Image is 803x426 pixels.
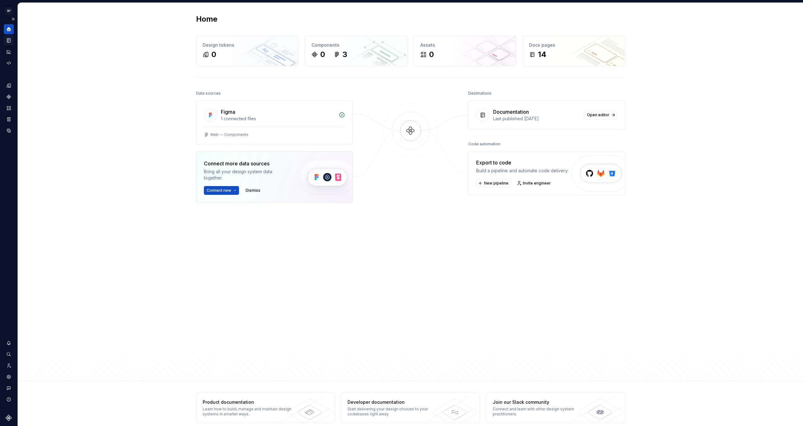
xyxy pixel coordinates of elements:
[203,407,294,417] div: Learn how to build, manage and maintain design systems in smarter ways.
[4,383,14,393] button: Contact support
[476,179,511,188] button: New pipeline
[6,415,12,421] svg: Supernova Logo
[476,168,568,174] div: Build a pipeline and automate code delivery.
[493,399,584,405] div: Join our Slack community
[196,392,335,423] a: Product documentationLearn how to build, manage and maintain design systems in smarter ways.
[4,81,14,91] a: Design tokens
[9,15,18,23] button: Expand sidebar
[320,49,325,60] div: 0
[529,42,619,48] div: Docs pages
[493,108,529,116] div: Documentation
[414,35,516,66] a: Assets0
[204,186,239,195] button: Connect new
[221,108,235,116] div: Figma
[4,361,14,371] a: Invite team
[1,4,16,18] button: BF
[221,116,335,122] div: 1 connected files
[348,399,439,405] div: Developer documentation
[4,372,14,382] a: Settings
[341,392,480,423] a: Developer documentationStart delivering your design choices to your codebases right away.
[348,407,439,417] div: Start delivering your design choices to your codebases right away.
[203,42,292,48] div: Design tokens
[484,181,508,186] span: New pipeline
[243,186,263,195] button: Dismiss
[4,58,14,68] a: Code automation
[207,188,231,193] span: Connect new
[420,42,510,48] div: Assets
[204,169,289,181] div: Bring all your design system data together.
[203,399,294,405] div: Product documentation
[4,92,14,102] a: Components
[523,181,551,186] span: Invite engineer
[587,112,609,117] span: Open editor
[196,100,353,145] a: Figma1 connected filesWeb — Components
[4,349,14,359] button: Search ⌘K
[486,392,625,423] a: Join our Slack communityConnect and learn with other design system practitioners.
[4,103,14,113] a: Assets
[211,49,216,60] div: 0
[429,49,434,60] div: 0
[4,35,14,45] a: Documentation
[204,160,289,167] div: Connect more data sources
[538,49,546,60] div: 14
[4,47,14,57] a: Analytics
[476,159,568,166] div: Export to code
[196,89,221,98] div: Data sources
[305,35,407,66] a: Components03
[493,116,580,122] div: Last published [DATE]
[468,89,492,98] div: Destinations
[4,24,14,34] a: Home
[5,7,13,15] div: BF
[4,126,14,136] a: Data sources
[196,14,217,24] h2: Home
[311,42,401,48] div: Components
[515,179,554,188] a: Invite engineer
[584,111,617,119] a: Open editor
[210,132,248,137] div: Web — Components
[246,188,260,193] span: Dismiss
[493,407,584,417] div: Connect and learn with other design system practitioners.
[4,338,14,348] button: Notifications
[4,114,14,124] a: Storybook stories
[196,35,299,66] a: Design tokens0
[468,140,500,148] div: Code automation
[523,35,625,66] a: Docs pages14
[343,49,347,60] div: 3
